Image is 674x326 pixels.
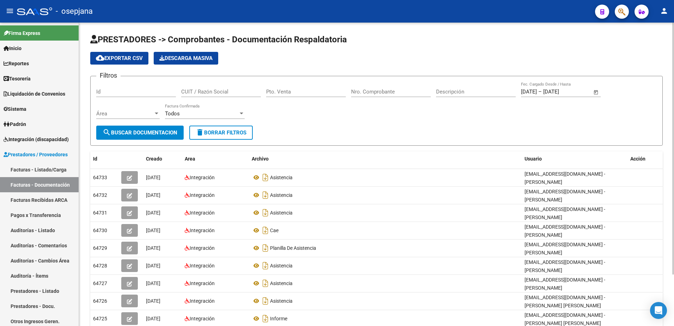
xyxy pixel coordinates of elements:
span: 64727 [93,280,107,286]
input: Fecha fin [543,89,577,95]
span: - osepjana [56,4,93,19]
i: Descargar documento [261,242,270,254]
datatable-header-cell: Acción [627,151,663,167]
span: [EMAIL_ADDRESS][DOMAIN_NAME] - [PERSON_NAME] [PERSON_NAME] [525,295,605,308]
span: Area [185,156,195,162]
span: Todos [165,110,180,117]
span: Integración [190,316,215,321]
span: Asistencia [270,192,293,198]
span: Integración [190,280,215,286]
span: Acción [630,156,645,162]
span: Asistencia [270,280,293,286]
span: 64725 [93,316,107,321]
span: Integración [190,228,215,233]
span: Integración (discapacidad) [4,135,69,143]
span: Informe [270,316,287,321]
span: PRESTADORES -> Comprobantes - Documentación Respaldatoria [90,35,347,44]
i: Descargar documento [261,172,270,183]
mat-icon: search [103,128,111,137]
span: Liquidación de Convenios [4,90,65,98]
h3: Filtros [96,71,121,80]
i: Descargar documento [261,313,270,324]
datatable-header-cell: Area [182,151,249,167]
span: [DATE] [146,280,160,286]
span: Integración [190,298,215,304]
button: Exportar CSV [90,52,148,65]
span: Integración [190,210,215,216]
button: Descarga Masiva [154,52,218,65]
span: Área [96,110,153,117]
span: [EMAIL_ADDRESS][DOMAIN_NAME] - [PERSON_NAME] [525,259,605,273]
span: Integración [190,192,215,198]
span: [EMAIL_ADDRESS][DOMAIN_NAME] - [PERSON_NAME] [525,189,605,203]
span: Cae [270,228,278,233]
span: Reportes [4,60,29,67]
span: Padrón [4,120,26,128]
span: Planilla De Asistencia [270,245,316,251]
span: Creado [146,156,162,162]
span: Asistencia [270,175,293,180]
span: Tesorería [4,75,31,83]
span: Buscar Documentacion [103,129,177,136]
button: Borrar Filtros [189,126,253,140]
span: [EMAIL_ADDRESS][DOMAIN_NAME] - [PERSON_NAME] [525,206,605,220]
mat-icon: person [660,7,668,15]
span: Archivo [252,156,269,162]
span: Inicio [4,44,22,52]
i: Descargar documento [261,189,270,201]
span: Integración [190,175,215,180]
i: Descargar documento [261,260,270,271]
span: – [538,89,542,95]
span: [DATE] [146,175,160,180]
span: Integración [190,263,215,268]
span: Prestadores / Proveedores [4,151,68,158]
span: [EMAIL_ADDRESS][DOMAIN_NAME] - [PERSON_NAME] [525,224,605,238]
span: Descarga Masiva [159,55,213,61]
span: 64731 [93,210,107,216]
span: [EMAIL_ADDRESS][DOMAIN_NAME] - [PERSON_NAME] [525,171,605,185]
span: [DATE] [146,210,160,216]
span: Firma Express [4,29,40,37]
span: Integración [190,245,215,251]
span: Asistencia [270,210,293,216]
span: Borrar Filtros [196,129,246,136]
app-download-masive: Descarga masiva de comprobantes (adjuntos) [154,52,218,65]
datatable-header-cell: Creado [143,151,182,167]
span: Exportar CSV [96,55,143,61]
datatable-header-cell: Usuario [522,151,627,167]
span: [DATE] [146,263,160,268]
mat-icon: menu [6,7,14,15]
span: [DATE] [146,245,160,251]
datatable-header-cell: Id [90,151,118,167]
span: Sistema [4,105,26,113]
span: [DATE] [146,228,160,233]
mat-icon: cloud_download [96,54,104,62]
span: [DATE] [146,316,160,321]
div: Open Intercom Messenger [650,302,667,319]
button: Buscar Documentacion [96,126,184,140]
span: 64730 [93,228,107,233]
input: Fecha inicio [521,89,537,95]
mat-icon: delete [196,128,204,137]
span: Usuario [525,156,542,162]
span: [EMAIL_ADDRESS][DOMAIN_NAME] - [PERSON_NAME] [525,277,605,291]
span: 64729 [93,245,107,251]
datatable-header-cell: Archivo [249,151,522,167]
i: Descargar documento [261,295,270,307]
i: Descargar documento [261,225,270,236]
span: Asistencia [270,298,293,304]
span: [EMAIL_ADDRESS][DOMAIN_NAME] - [PERSON_NAME] [525,242,605,255]
span: [EMAIL_ADDRESS][DOMAIN_NAME] - [PERSON_NAME] [PERSON_NAME] [525,312,605,326]
button: Open calendar [592,88,600,96]
span: 64726 [93,298,107,304]
span: 64733 [93,175,107,180]
span: [DATE] [146,298,160,304]
span: Asistencia [270,263,293,268]
span: 64732 [93,192,107,198]
i: Descargar documento [261,278,270,289]
span: Id [93,156,97,162]
span: 64728 [93,263,107,268]
i: Descargar documento [261,207,270,218]
span: [DATE] [146,192,160,198]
